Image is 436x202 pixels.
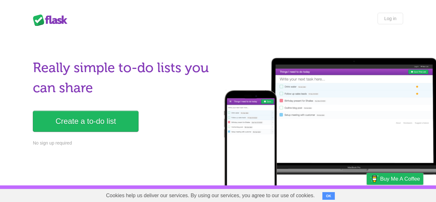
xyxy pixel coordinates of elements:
[33,14,71,26] div: Flask Lists
[380,173,420,184] span: Buy me a coffee
[33,140,214,146] p: No sign up required
[33,58,214,98] h1: Really simple to-do lists you can share
[322,192,335,200] button: OK
[33,111,139,132] a: Create a to-do list
[100,189,321,202] span: Cookies help us deliver our services. By using our services, you agree to our use of cookies.
[378,13,403,24] a: Log in
[367,173,423,185] a: Buy me a coffee
[370,173,379,184] img: Buy me a coffee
